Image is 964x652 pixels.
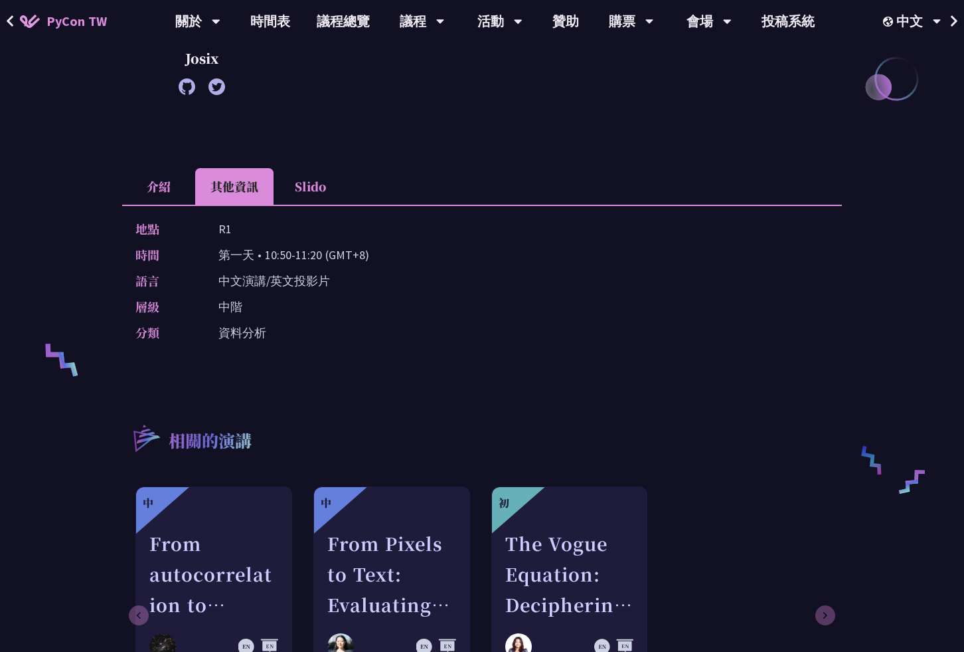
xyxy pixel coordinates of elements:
[149,528,278,620] div: From autocorrelation to unsupervised learning; searching for aperiodic tilings (quasicrystals) in...
[499,495,509,511] div: 初
[218,219,232,239] p: R1
[46,11,107,31] span: PyCon TW
[218,297,242,316] p: 中階
[7,5,120,38] a: PyCon TW
[883,17,896,27] img: Locale Icon
[122,168,195,205] li: 介紹
[218,271,330,290] p: 中文演講/英文投影片
[155,49,248,68] p: Josix
[114,405,178,470] img: r3.8d01567.svg
[274,168,347,205] li: Slido
[505,528,634,620] div: The Vogue Equation: Deciphering Fashion Economics Through Python
[218,323,266,342] p: 資料分析
[135,323,192,342] p: 分類
[135,245,192,265] p: 時間
[135,271,192,290] p: 語言
[321,495,331,511] div: 中
[135,219,192,239] p: 地點
[169,429,252,455] p: 相關的演講
[143,495,153,511] div: 中
[135,297,192,316] p: 層級
[327,528,456,620] div: From Pixels to Text: Evaluating Open-Source OCR Models on Japanese Medical Documents
[20,15,40,28] img: Home icon of PyCon TW 2025
[218,245,369,265] p: 第一天 • 10:50-11:20 (GMT+8)
[195,168,274,205] li: 其他資訊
